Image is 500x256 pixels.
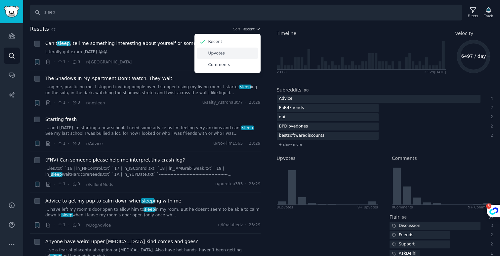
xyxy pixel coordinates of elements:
span: 23:29 [249,222,260,228]
span: sleep [51,172,62,177]
span: 0 [72,100,80,106]
span: 0 [72,59,80,65]
span: r/DogAdvice [86,223,111,228]
img: GummySearch logo [4,6,19,18]
span: 0 [72,141,80,147]
a: Literally got exam [DATE] 😭😭 [45,49,261,55]
button: Track [482,6,495,19]
div: 4 [487,96,493,102]
span: r/FalloutMods [86,182,113,187]
span: 56 [402,215,407,219]
span: 23:29 [249,100,260,106]
span: 97 [51,28,56,32]
a: The Shadows In My Apartment Don’t Watch. They Wait. [45,75,174,82]
span: u/puretea333 [215,181,243,187]
a: ...ies.txt` `16 | ln_HPControl.txt` `17 | ln_ISControl.txt` `18 | ln_JAMGrabTweak.txt` `19 | ln_s... [45,166,261,177]
span: · [245,141,246,147]
span: Advice to get my pup to calm down when ing with me [45,198,181,204]
h2: Comments [392,155,417,162]
div: 2 [487,105,493,111]
div: 23:08 [277,70,287,74]
span: r/Advice [86,141,103,146]
span: Recent [243,27,255,31]
div: 3 [487,223,493,229]
span: · [54,181,55,188]
p: Upvotes [208,51,225,56]
div: Advice [277,95,295,103]
h2: Flair [390,214,399,221]
span: · [54,58,55,65]
a: ... have left my room's door open to allow him tosleepin my room. But he doesnt seem to be able t... [45,207,261,218]
div: 0 Comment s [392,205,413,209]
span: sleep [57,41,70,46]
span: u/salty_Astronaut77 [202,100,243,106]
span: · [54,222,55,229]
div: PhR4Friends [277,104,307,112]
span: · [245,181,246,187]
div: 2 [487,133,493,139]
span: · [82,222,84,229]
span: · [68,140,69,147]
span: sleep [241,126,253,130]
div: dui [277,113,288,122]
div: 2 [487,241,493,247]
span: r/nosleep [86,101,105,105]
span: sleep [144,207,155,212]
div: 9+ Comments [468,205,493,209]
span: Results [30,25,49,33]
span: Anyone have weird upper [MEDICAL_DATA] kind comes and goes? [45,238,198,245]
span: 1 [57,141,65,147]
div: Support [390,240,417,249]
div: 2 [487,114,493,120]
span: · [82,99,84,106]
span: · [54,140,55,147]
span: 23:29 [249,181,260,187]
span: · [82,181,84,188]
span: 0 [72,222,80,228]
span: sleep [61,213,73,217]
div: Friends [390,231,416,239]
div: Track [484,14,493,18]
span: sleep [141,198,155,203]
button: Recent [243,27,261,31]
span: · [54,99,55,106]
div: bestsoftwarediscounts [277,132,327,140]
span: · [68,99,69,106]
div: BPDlovedones [277,123,311,131]
span: 1 [57,222,65,228]
text: 6497 / day [461,54,486,59]
div: Filters [468,14,478,18]
span: Velocity [455,30,473,37]
div: 0 Upvote s [277,205,293,209]
span: · [245,222,246,228]
a: ... and [DATE] im starting a new school. I need some advice as I'm feeling very anxious and can't... [45,125,261,137]
a: Starting fresh [45,116,77,123]
span: · [245,100,246,106]
span: 23:29 [249,141,260,147]
h2: Upvotes [277,155,296,162]
a: (FNV) Can someone please help me interpret this crash log? [45,157,185,164]
span: · [68,222,69,229]
div: 2 [487,232,493,238]
span: 0 [72,181,80,187]
div: Sort [233,27,240,31]
span: Timeline [277,30,297,37]
p: Comments [208,62,230,68]
span: · [82,140,84,147]
div: 2 [487,124,493,129]
span: 90 [304,88,309,92]
span: · [68,181,69,188]
span: u/Koalafiedz [218,222,243,228]
span: 1 [57,100,65,106]
span: · [68,58,69,65]
a: ...ng me, practicing me. I stopped inviting people over. I stopped using my living room. I starte... [45,84,261,96]
span: r/[GEOGRAPHIC_DATA] [86,60,132,64]
input: Search Keyword [30,5,462,20]
h2: Subreddits [277,87,302,93]
p: Recent [208,39,222,45]
span: 1 [57,181,65,187]
span: · [82,58,84,65]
